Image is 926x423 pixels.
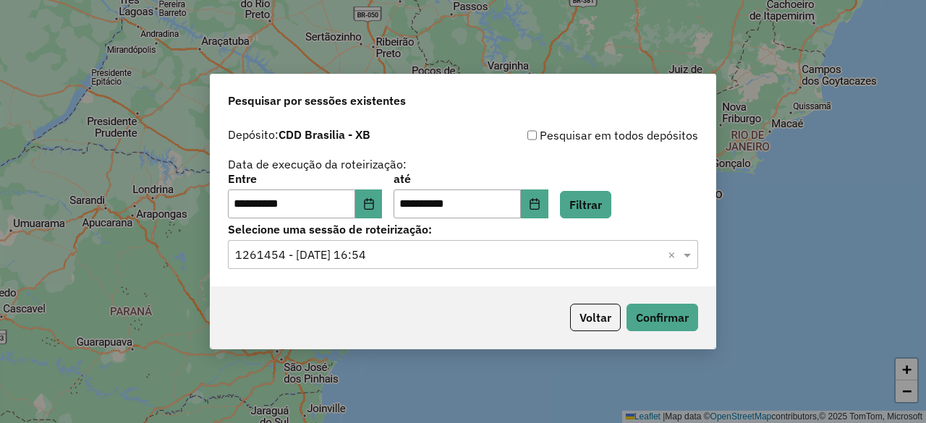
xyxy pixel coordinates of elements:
[570,304,621,331] button: Voltar
[560,191,611,218] button: Filtrar
[626,304,698,331] button: Confirmar
[228,155,407,173] label: Data de execução da roteirização:
[228,221,698,238] label: Selecione uma sessão de roteirização:
[355,189,383,218] button: Choose Date
[228,126,370,143] label: Depósito:
[228,92,406,109] span: Pesquisar por sessões existentes
[279,127,370,142] strong: CDD Brasilia - XB
[668,246,680,263] span: Clear all
[394,170,548,187] label: até
[463,127,698,144] div: Pesquisar em todos depósitos
[228,170,382,187] label: Entre
[521,189,548,218] button: Choose Date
